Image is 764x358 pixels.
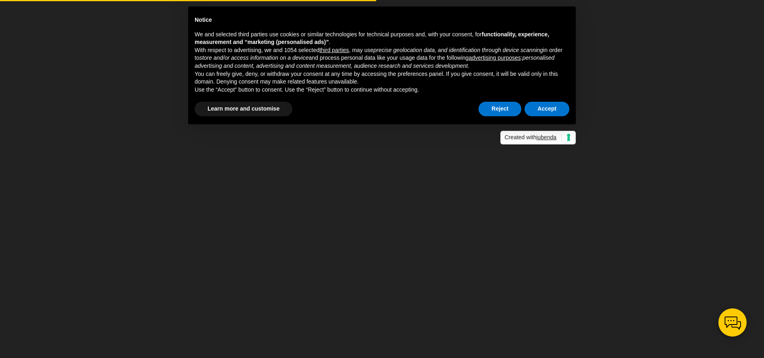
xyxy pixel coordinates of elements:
p: We and selected third parties use cookies or similar technologies for technical purposes and, wit... [195,31,569,46]
p: You can freely give, deny, or withdraw your consent at any time by accessing the preferences pane... [195,70,569,86]
button: third parties [319,46,349,54]
button: Accept [525,102,569,116]
em: personalised advertising and content, advertising and content measurement, audience research and ... [195,54,554,69]
p: Use the “Accept” button to consent. Use the “Reject” button to continue without accepting. [195,86,569,94]
h2: Notice [195,16,569,24]
p: With respect to advertising, we and 1054 selected , may use in order to and process personal data... [195,46,569,70]
button: Learn more and customise [195,102,292,116]
span: Created with [505,134,562,142]
button: advertising purposes [469,54,521,62]
button: Reject [479,102,521,116]
span: iubenda [536,134,556,140]
a: Created withiubenda [500,131,576,144]
em: precise geolocation data, and identification through device scanning [374,47,543,53]
em: store and/or access information on a device [199,54,309,61]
